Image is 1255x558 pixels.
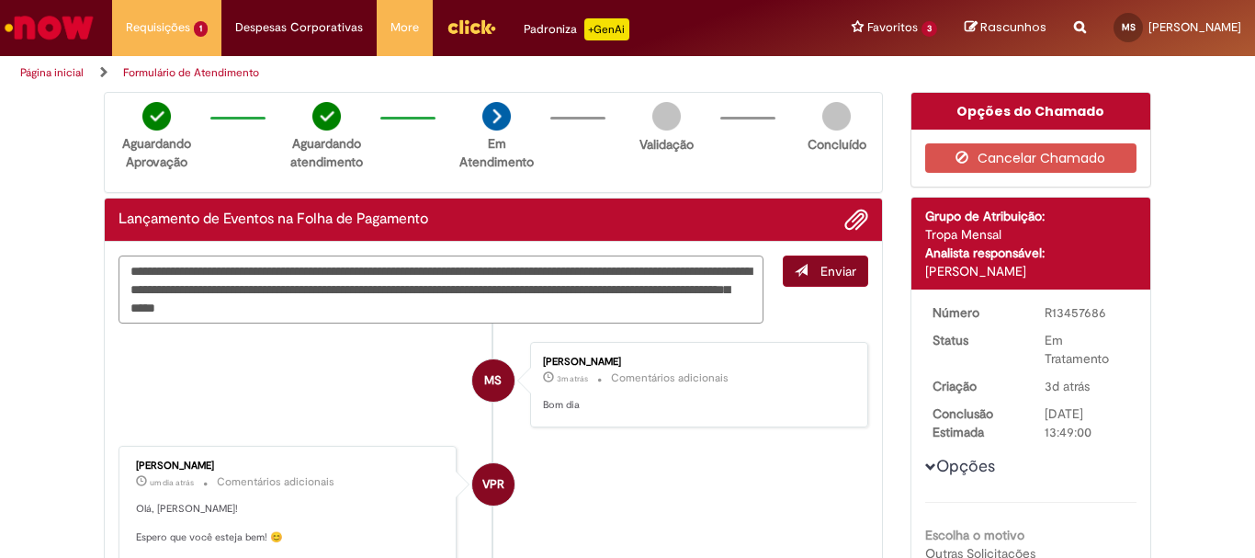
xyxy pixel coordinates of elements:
[20,65,84,80] a: Página inicial
[119,211,428,228] h2: Lançamento de Eventos na Folha de Pagamento Histórico de tíquete
[919,404,1032,441] dt: Conclusão Estimada
[584,18,629,40] p: +GenAi
[112,134,201,171] p: Aguardando Aprovação
[2,9,96,46] img: ServiceNow
[1045,378,1090,394] span: 3d atrás
[472,463,514,506] div: Vanessa Paiva Ribeiro
[783,256,868,287] button: Enviar
[123,65,259,80] a: Formulário de Atendimento
[482,462,504,507] span: VPR
[543,357,849,368] div: [PERSON_NAME]
[611,370,729,386] small: Comentários adicionais
[820,263,856,279] span: Enviar
[867,18,918,37] span: Favoritos
[980,18,1046,36] span: Rascunhos
[312,102,341,131] img: check-circle-green.png
[150,477,194,488] span: um dia atrás
[1045,377,1130,395] div: 28/08/2025 12:52:03
[390,18,419,37] span: More
[126,18,190,37] span: Requisições
[136,461,442,472] div: [PERSON_NAME]
[482,102,511,131] img: arrow-next.png
[921,21,937,37] span: 3
[919,331,1032,349] dt: Status
[925,207,1137,225] div: Grupo de Atribuição:
[543,398,849,413] p: Bom dia
[1045,378,1090,394] time: 28/08/2025 12:52:03
[142,102,171,131] img: check-circle-green.png
[282,134,371,171] p: Aguardando atendimento
[524,18,629,40] div: Padroniza
[472,359,514,402] div: Marcos Veloso Da Silva
[119,256,763,324] textarea: Digite sua mensagem aqui...
[452,134,541,171] p: Em Atendimento
[652,102,681,131] img: img-circle-grey.png
[844,208,868,232] button: Adicionar anexos
[150,477,194,488] time: 29/08/2025 10:11:00
[1045,404,1130,441] div: [DATE] 13:49:00
[919,377,1032,395] dt: Criação
[14,56,823,90] ul: Trilhas de página
[447,13,496,40] img: click_logo_yellow_360x200.png
[194,21,208,37] span: 1
[235,18,363,37] span: Despesas Corporativas
[965,19,1046,37] a: Rascunhos
[925,262,1137,280] div: [PERSON_NAME]
[557,373,588,384] span: 3m atrás
[1148,19,1241,35] span: [PERSON_NAME]
[925,244,1137,262] div: Analista responsável:
[1122,21,1136,33] span: MS
[919,303,1032,322] dt: Número
[911,93,1151,130] div: Opções do Chamado
[925,143,1137,173] button: Cancelar Chamado
[639,135,694,154] p: Validação
[925,225,1137,244] div: Tropa Mensal
[1045,331,1130,368] div: Em Tratamento
[217,474,334,490] small: Comentários adicionais
[484,359,502,403] span: MS
[1045,303,1130,322] div: R13457686
[822,102,851,131] img: img-circle-grey.png
[925,527,1024,543] b: Escolha o motivo
[808,135,866,154] p: Concluído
